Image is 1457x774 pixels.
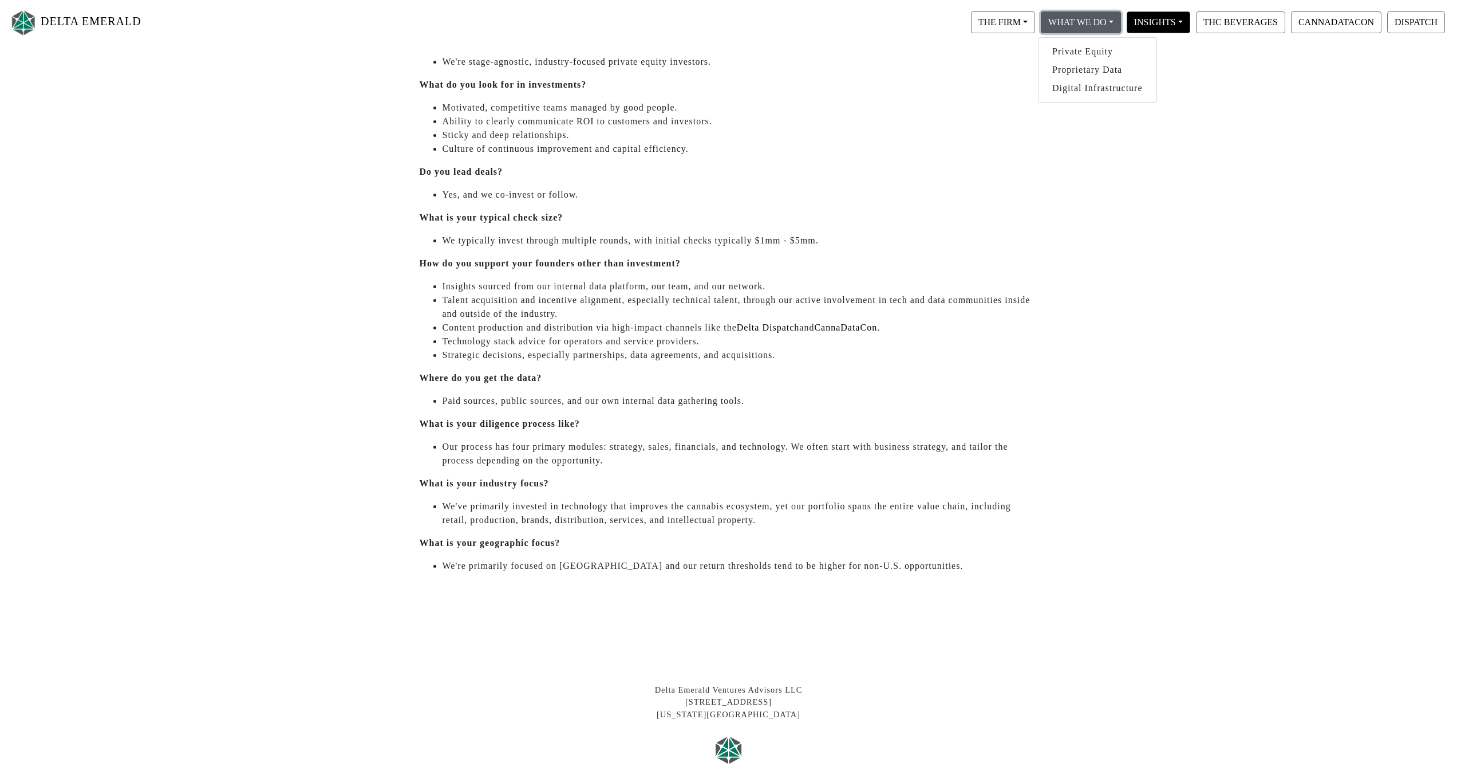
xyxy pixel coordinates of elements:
[712,733,746,767] img: Logo
[443,348,1038,362] li: Strategic decisions, especially partnerships, data agreements, and acquisitions.
[443,234,1038,247] li: We typically invest through multiple rounds, with initial checks typically $1mm - $5mm.
[1041,11,1121,33] button: WHAT WE DO
[411,684,1047,721] div: Delta Emerald Ventures Advisors LLC [STREET_ADDRESS] [US_STATE][GEOGRAPHIC_DATA]
[420,538,560,548] strong: What is your geographic focus?
[1288,17,1384,26] a: CANNADATACON
[443,559,1038,573] li: We're primarily focused on [GEOGRAPHIC_DATA] and our return thresholds tend to be higher for non-...
[443,142,1038,156] li: Culture of continuous improvement and capital efficiency.
[1039,79,1156,97] a: Digital Infrastructure
[1038,37,1157,103] div: THE FIRM
[1291,11,1381,33] button: CANNADATACON
[1127,11,1190,33] button: INSIGHTS
[1387,11,1445,33] button: DISPATCH
[420,478,549,488] strong: What is your industry focus?
[1384,17,1448,26] a: DISPATCH
[443,293,1038,321] li: Talent acquisition and incentive alignment, especially technical talent, through our active invol...
[443,115,1038,128] li: Ability to clearly communicate ROI to customers and investors.
[443,440,1038,467] li: Our process has four primary modules: strategy, sales, financials, and technology. We often start...
[1196,11,1285,33] button: THC BEVERAGES
[420,80,587,89] strong: What do you look for in investments?
[737,323,800,332] a: Delta Dispatch
[420,258,681,268] strong: How do you support your founders other than investment?
[443,188,1038,202] li: Yes, and we co-invest or follow.
[1039,61,1156,79] a: Proprietary Data
[443,55,1038,69] li: We're stage-agnostic, industry-focused private equity investors.
[1039,42,1156,61] a: Private Equity
[443,394,1038,408] li: Paid sources, public sources, and our own internal data gathering tools.
[420,167,503,176] strong: Do you lead deals?
[443,321,1038,335] li: Content production and distribution via high-impact channels like the and .
[443,128,1038,142] li: Sticky and deep relationships.
[814,323,877,332] a: CannaDataCon
[443,101,1038,115] li: Motivated, competitive teams managed by good people.
[420,373,542,383] strong: Where do you get the data?
[420,213,563,222] strong: What is your typical check size?
[443,280,1038,293] li: Insights sourced from our internal data platform, our team, and our network.
[443,335,1038,348] li: Technology stack advice for operators and service providers.
[443,500,1038,527] li: We've primarily invested in technology that improves the cannabis ecosystem, yet our portfolio sp...
[9,7,38,38] img: Logo
[1193,17,1288,26] a: THC BEVERAGES
[971,11,1035,33] button: THE FIRM
[9,5,141,41] a: DELTA EMERALD
[420,419,580,429] strong: What is your diligence process like?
